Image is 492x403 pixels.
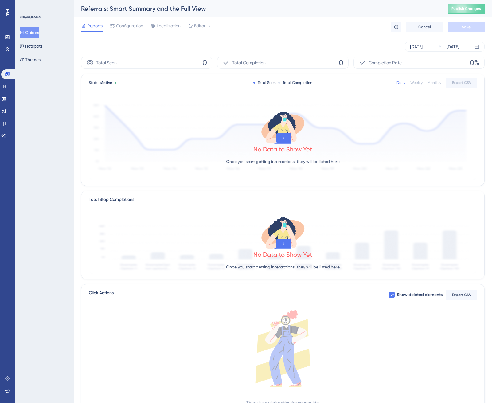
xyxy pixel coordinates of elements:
[253,145,312,154] div: No Data to Show Yet
[452,292,471,297] span: Export CSV
[448,22,485,32] button: Save
[253,80,276,85] div: Total Seen
[20,15,43,20] div: ENGAGEMENT
[157,22,181,29] span: Localization
[202,58,207,68] span: 0
[232,59,266,66] span: Total Completion
[81,4,432,13] div: Referrals: Smart Summary and the Full View
[20,54,41,65] button: Themes
[396,80,405,85] div: Daily
[20,41,42,52] button: Hotspots
[418,25,431,29] span: Cancel
[447,43,459,50] div: [DATE]
[226,263,340,271] p: Once you start getting interactions, they will be listed here
[339,58,343,68] span: 0
[226,158,340,165] p: Once you start getting interactions, they will be listed here
[253,250,312,259] div: No Data to Show Yet
[446,78,477,88] button: Export CSV
[406,22,443,32] button: Cancel
[410,80,423,85] div: Weekly
[462,25,471,29] span: Save
[116,22,143,29] span: Configuration
[451,6,481,11] span: Publish Changes
[20,27,39,38] button: Guides
[87,22,103,29] span: Reports
[194,22,205,29] span: Editor
[448,4,485,14] button: Publish Changes
[470,58,479,68] span: 0%
[410,43,423,50] div: [DATE]
[397,291,443,299] span: Show deleted elements
[101,80,112,85] span: Active
[89,80,112,85] span: Status:
[369,59,402,66] span: Completion Rate
[278,80,312,85] div: Total Completion
[446,290,477,300] button: Export CSV
[452,80,471,85] span: Export CSV
[89,289,114,300] span: Click Actions
[428,80,441,85] div: Monthly
[96,59,117,66] span: Total Seen
[89,196,134,203] div: Total Step Completions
